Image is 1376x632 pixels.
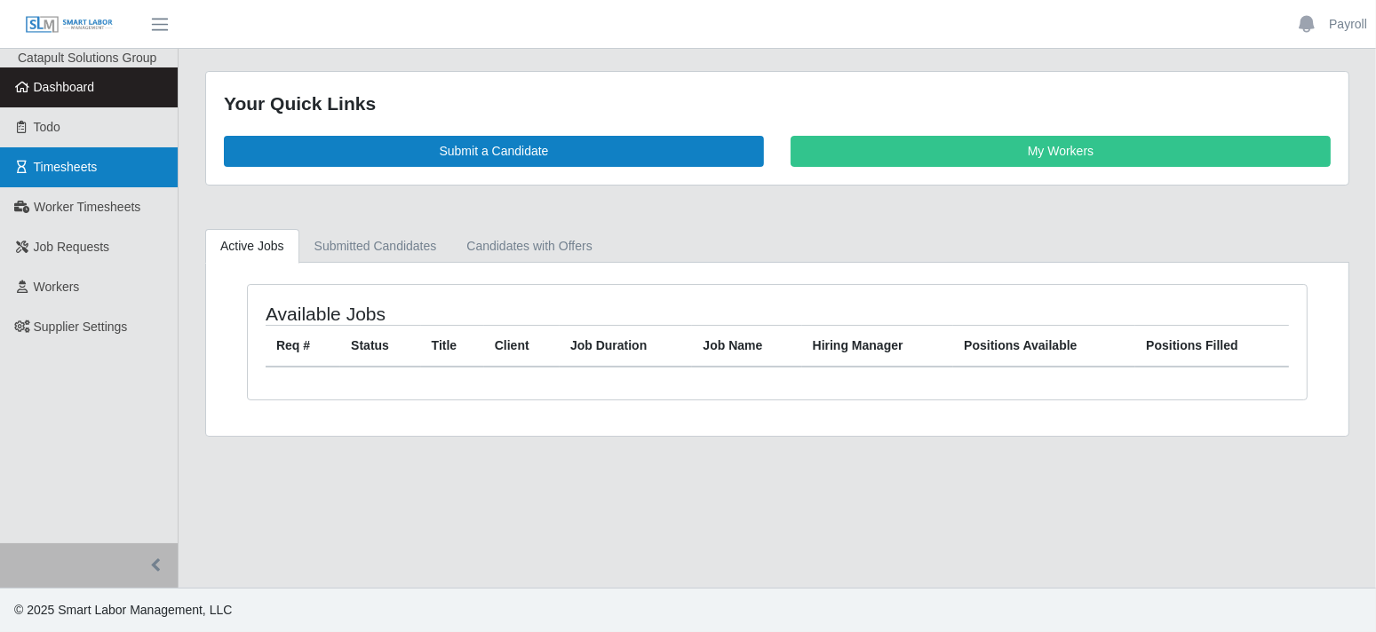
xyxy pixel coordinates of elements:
[34,320,128,334] span: Supplier Settings
[205,229,299,264] a: Active Jobs
[14,603,232,617] span: © 2025 Smart Labor Management, LLC
[224,136,764,167] a: Submit a Candidate
[34,280,80,294] span: Workers
[25,15,114,35] img: SLM Logo
[802,325,954,367] th: Hiring Manager
[34,80,95,94] span: Dashboard
[560,325,692,367] th: Job Duration
[421,325,484,367] th: Title
[34,120,60,134] span: Todo
[266,303,677,325] h4: Available Jobs
[18,51,156,65] span: Catapult Solutions Group
[299,229,452,264] a: Submitted Candidates
[340,325,420,367] th: Status
[224,90,1331,118] div: Your Quick Links
[34,200,140,214] span: Worker Timesheets
[34,240,110,254] span: Job Requests
[953,325,1135,367] th: Positions Available
[692,325,801,367] th: Job Name
[34,160,98,174] span: Timesheets
[451,229,607,264] a: Candidates with Offers
[266,325,340,367] th: Req #
[1135,325,1289,367] th: Positions Filled
[791,136,1331,167] a: My Workers
[1329,15,1367,34] a: Payroll
[484,325,560,367] th: Client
